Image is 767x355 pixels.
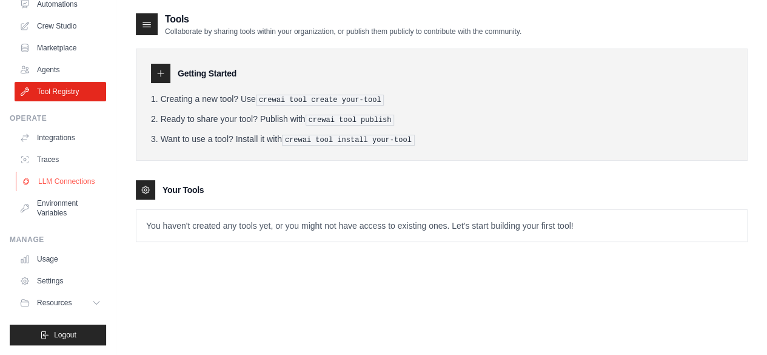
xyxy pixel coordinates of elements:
a: Marketplace [15,38,106,58]
h3: Your Tools [162,184,204,196]
li: Ready to share your tool? Publish with [151,113,732,126]
a: Settings [15,271,106,291]
h3: Getting Started [178,67,236,79]
div: Manage [10,235,106,245]
a: LLM Connections [16,172,107,191]
li: Creating a new tool? Use [151,93,732,106]
a: Environment Variables [15,194,106,223]
button: Resources [15,293,106,313]
p: You haven't created any tools yet, or you might not have access to existing ones. Let's start bui... [136,210,747,242]
span: Resources [37,298,72,308]
a: Tool Registry [15,82,106,101]
pre: crewai tool publish [306,115,395,126]
p: Collaborate by sharing tools within your organization, or publish them publicly to contribute wit... [165,27,521,36]
h2: Tools [165,12,521,27]
a: Crew Studio [15,16,106,36]
pre: crewai tool install your-tool [282,135,415,146]
li: Want to use a tool? Install it with [151,133,732,146]
a: Usage [15,249,106,269]
a: Agents [15,60,106,79]
a: Integrations [15,128,106,147]
div: Operate [10,113,106,123]
pre: crewai tool create your-tool [256,95,384,106]
button: Logout [10,325,106,345]
a: Traces [15,150,106,169]
span: Logout [54,330,76,340]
